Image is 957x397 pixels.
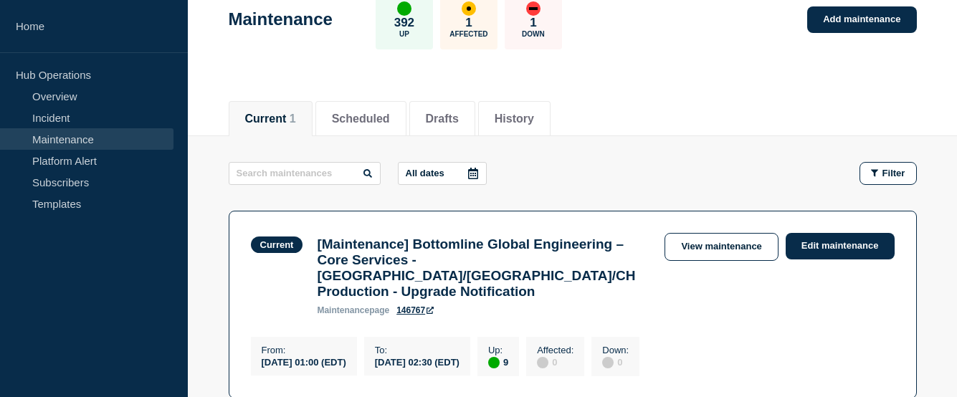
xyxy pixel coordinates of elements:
div: [DATE] 01:00 (EDT) [262,355,346,368]
button: Filter [860,162,917,185]
p: Affected [449,30,487,38]
p: To : [375,345,460,355]
input: Search maintenances [229,162,381,185]
h3: [Maintenance] Bottomline Global Engineering – Core Services - [GEOGRAPHIC_DATA]/[GEOGRAPHIC_DATA]... [317,236,650,300]
div: [DATE] 02:30 (EDT) [375,355,460,368]
p: All dates [406,168,444,178]
a: Edit maintenance [786,233,895,259]
div: 9 [488,355,508,368]
span: maintenance [317,305,369,315]
button: Scheduled [332,113,390,125]
a: Add maintenance [807,6,916,33]
p: 392 [394,16,414,30]
button: Drafts [426,113,459,125]
a: 146767 [396,305,434,315]
span: Filter [882,168,905,178]
div: up [397,1,411,16]
p: Up : [488,345,508,355]
p: page [317,305,389,315]
div: 0 [602,355,629,368]
p: Up [399,30,409,38]
div: disabled [602,357,614,368]
button: History [495,113,534,125]
button: All dates [398,162,487,185]
div: down [526,1,541,16]
p: From : [262,345,346,355]
h1: Maintenance [229,9,333,29]
a: View maintenance [665,233,778,261]
span: 1 [290,113,296,125]
div: 0 [537,355,573,368]
div: up [488,357,500,368]
p: Down : [602,345,629,355]
div: Current [260,239,294,250]
p: Down [522,30,545,38]
p: Affected : [537,345,573,355]
button: Current 1 [245,113,296,125]
div: affected [462,1,476,16]
p: 1 [530,16,536,30]
p: 1 [465,16,472,30]
div: disabled [537,357,548,368]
